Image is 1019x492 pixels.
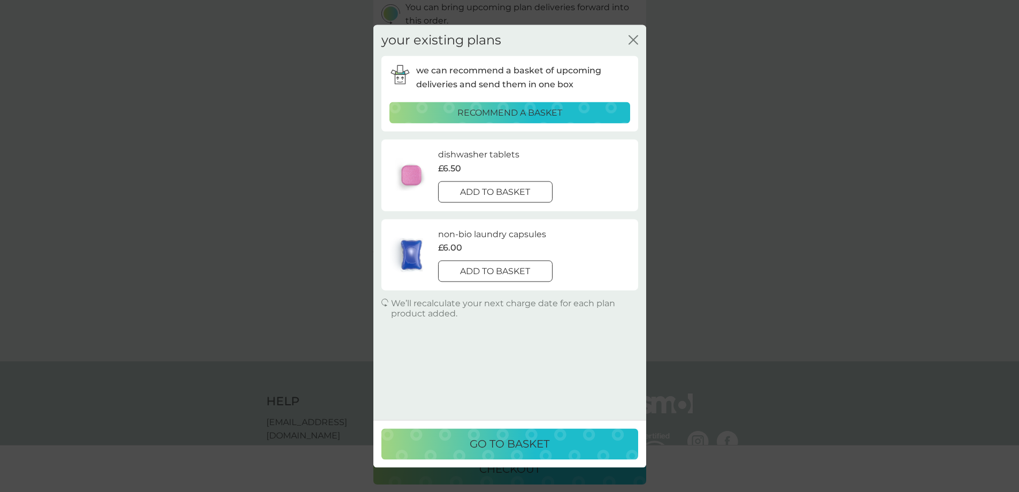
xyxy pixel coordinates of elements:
[438,241,462,255] p: £6.00
[391,298,638,319] p: We’ll recalculate your next charge date for each plan product added.
[438,162,461,176] p: £6.50
[438,181,553,202] button: add to basket
[629,35,638,46] button: close
[470,435,549,452] p: go to basket
[438,260,553,282] button: add to basket
[438,148,519,162] p: dishwasher tablets
[460,185,530,199] p: add to basket
[381,428,638,459] button: go to basket
[438,228,546,241] p: non-bio laundry capsules
[416,64,630,92] p: we can recommend a basket of upcoming deliveries and send them in one box
[457,106,562,120] p: recommend a basket
[389,102,630,124] button: recommend a basket
[460,264,530,278] p: add to basket
[381,33,501,48] h2: your existing plans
